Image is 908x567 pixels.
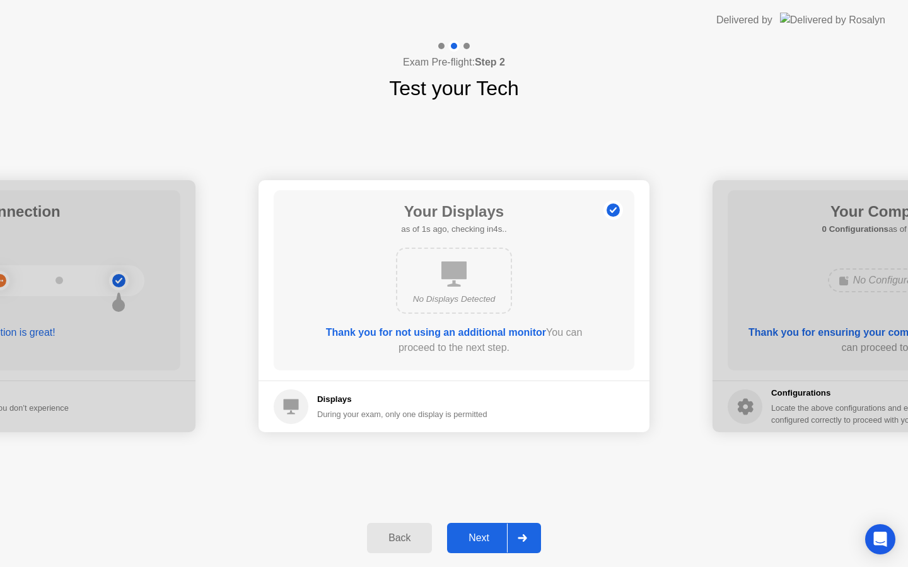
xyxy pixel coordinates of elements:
[367,523,432,553] button: Back
[407,293,501,306] div: No Displays Detected
[310,325,598,355] div: You can proceed to the next step.
[389,73,519,103] h1: Test your Tech
[447,523,541,553] button: Next
[451,532,507,544] div: Next
[371,532,428,544] div: Back
[401,223,506,236] h5: as of 1s ago, checking in4s..
[865,524,895,554] div: Open Intercom Messenger
[317,408,487,420] div: During your exam, only one display is permitted
[317,393,487,406] h5: Displays
[403,55,505,70] h4: Exam Pre-flight:
[780,13,885,27] img: Delivered by Rosalyn
[326,327,546,338] b: Thank you for not using an additional monitor
[401,200,506,223] h1: Your Displays
[716,13,772,28] div: Delivered by
[475,57,505,67] b: Step 2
